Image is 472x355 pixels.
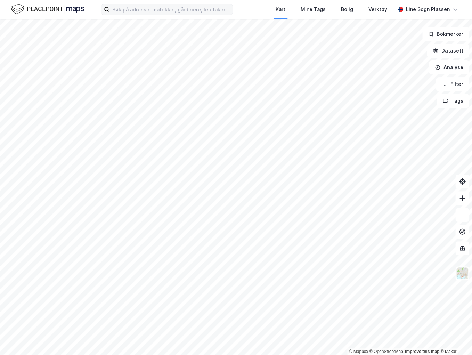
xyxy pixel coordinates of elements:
[368,5,387,14] div: Verktøy
[369,349,403,354] a: OpenStreetMap
[429,60,469,74] button: Analyse
[341,5,353,14] div: Bolig
[437,322,472,355] iframe: Chat Widget
[427,44,469,58] button: Datasett
[405,349,439,354] a: Improve this map
[456,267,469,280] img: Z
[437,94,469,108] button: Tags
[437,322,472,355] div: Kontrollprogram for chat
[349,349,368,354] a: Mapbox
[301,5,326,14] div: Mine Tags
[109,4,233,15] input: Søk på adresse, matrikkel, gårdeiere, leietakere eller personer
[436,77,469,91] button: Filter
[422,27,469,41] button: Bokmerker
[276,5,285,14] div: Kart
[406,5,450,14] div: Line Sogn Plassen
[11,3,84,15] img: logo.f888ab2527a4732fd821a326f86c7f29.svg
